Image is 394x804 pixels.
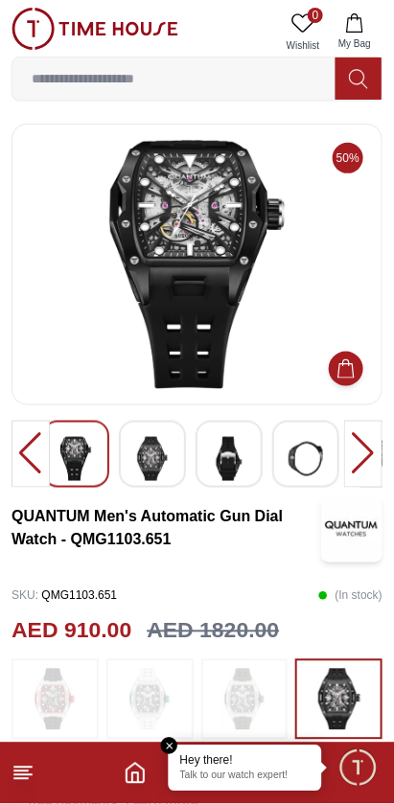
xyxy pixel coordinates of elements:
[180,770,311,784] p: Talk to our watch expert!
[12,582,117,610] p: QMG1103.651
[327,8,382,57] button: My Bag
[329,352,363,386] button: Add to Cart
[308,8,323,23] span: 0
[28,140,366,389] img: QUANTUM Men's Automatic Black Dial Watch - QMG1103.351
[12,8,178,50] img: ...
[289,437,323,481] img: QUANTUM Men's Automatic Black Dial Watch - QMG1103.351
[124,762,147,785] a: Home
[331,36,379,51] span: My Bag
[12,589,38,603] span: SKU :
[279,38,327,53] span: Wishlist
[333,143,363,173] span: 50%
[135,437,170,481] img: QUANTUM Men's Automatic Black Dial Watch - QMG1103.351
[161,738,178,755] em: Close tooltip
[31,669,79,730] img: ...
[318,582,382,610] p: ( In stock )
[58,437,93,481] img: QUANTUM Men's Automatic Black Dial Watch - QMG1103.351
[220,669,268,730] img: ...
[315,669,363,730] img: ...
[337,747,380,790] div: Chat Widget
[180,753,311,769] div: Hey there!
[12,614,131,648] h2: AED 910.00
[126,669,174,730] img: ...
[279,8,327,57] a: 0Wishlist
[12,506,321,552] h3: QUANTUM Men's Automatic Gun Dial Watch - QMG1103.651
[321,495,382,563] img: QUANTUM Men's Automatic Gun Dial Watch - QMG1103.651
[212,437,246,481] img: QUANTUM Men's Automatic Black Dial Watch - QMG1103.351
[147,614,279,648] h3: AED 1820.00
